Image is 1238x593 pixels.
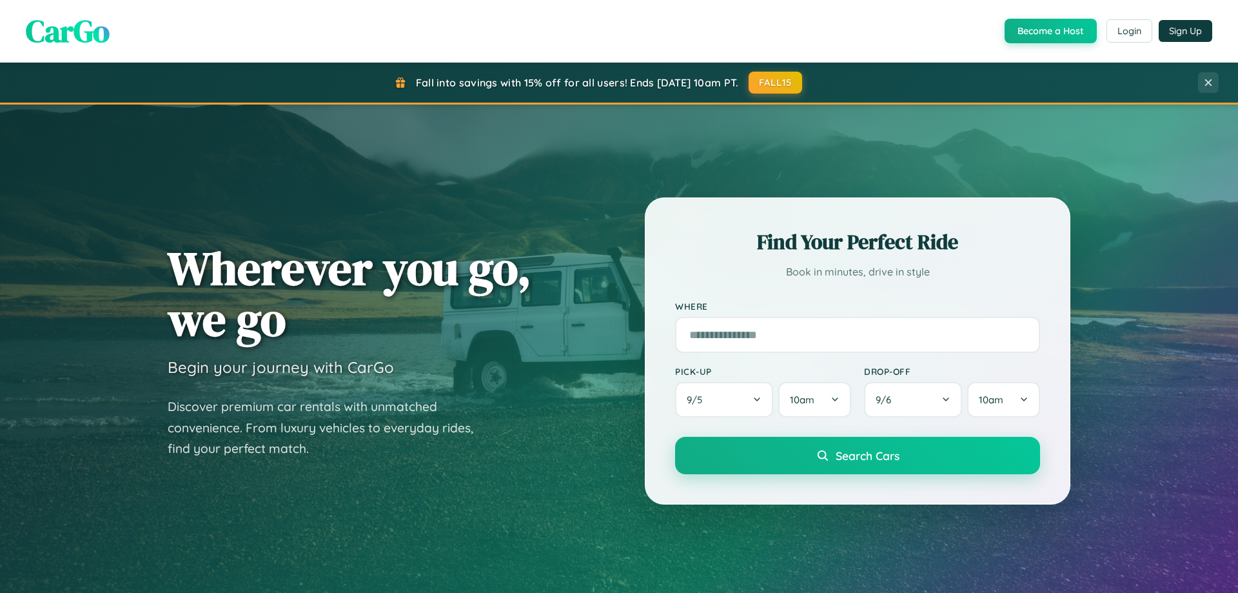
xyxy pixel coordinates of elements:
[1106,19,1152,43] button: Login
[675,366,851,377] label: Pick-up
[675,228,1040,256] h2: Find Your Perfect Ride
[967,382,1040,417] button: 10am
[1005,19,1097,43] button: Become a Host
[864,366,1040,377] label: Drop-off
[876,394,898,406] span: 9 / 6
[26,10,110,52] span: CarGo
[168,396,490,459] p: Discover premium car rentals with unmatched convenience. From luxury vehicles to everyday rides, ...
[790,394,814,406] span: 10am
[979,394,1003,406] span: 10am
[864,382,962,417] button: 9/6
[675,437,1040,474] button: Search Cars
[168,357,394,377] h3: Begin your journey with CarGo
[168,243,531,345] h1: Wherever you go, we go
[749,72,803,94] button: FALL15
[836,448,899,463] span: Search Cars
[416,76,739,89] span: Fall into savings with 15% off for all users! Ends [DATE] 10am PT.
[778,382,851,417] button: 10am
[675,263,1040,281] p: Book in minutes, drive in style
[1159,20,1212,42] button: Sign Up
[687,394,709,406] span: 9 / 5
[675,382,773,417] button: 9/5
[675,301,1040,312] label: Where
